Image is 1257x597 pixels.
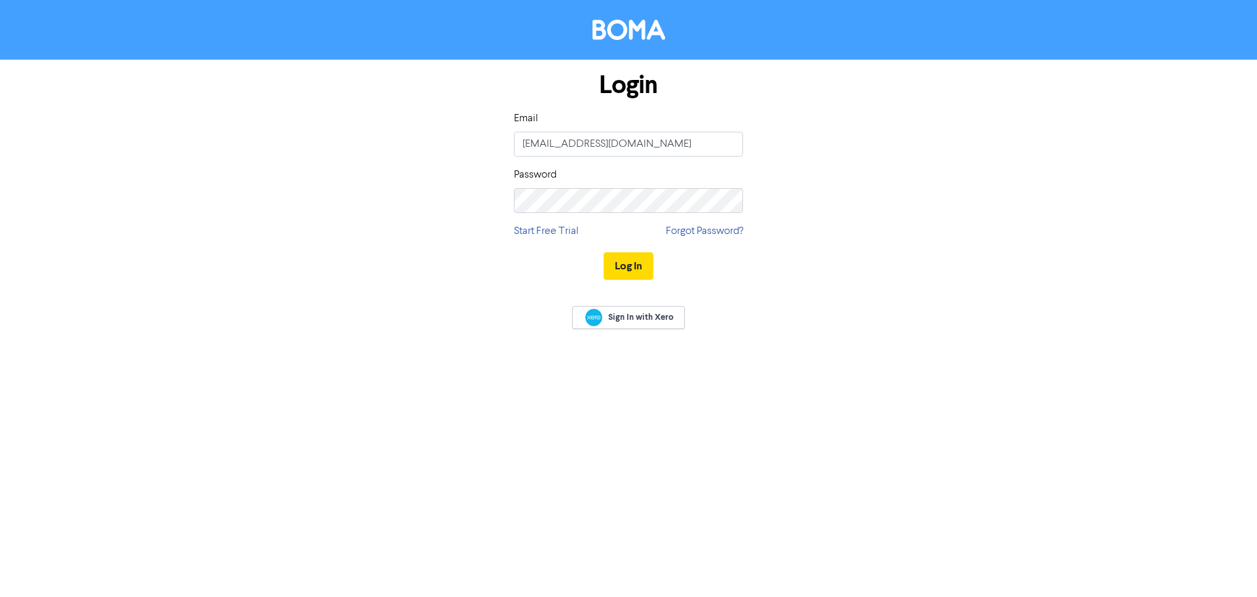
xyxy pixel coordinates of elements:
[604,252,653,280] button: Log In
[514,167,556,183] label: Password
[585,309,602,326] img: Xero logo
[608,311,674,323] span: Sign In with Xero
[514,70,743,100] h1: Login
[514,223,579,239] a: Start Free Trial
[666,223,743,239] a: Forgot Password?
[514,111,538,126] label: Email
[592,20,665,40] img: BOMA Logo
[572,306,685,329] a: Sign In with Xero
